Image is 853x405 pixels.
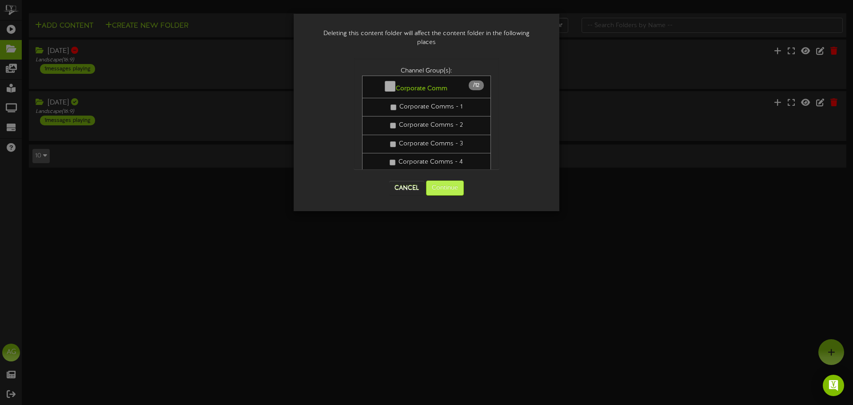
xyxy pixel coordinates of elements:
[389,181,424,195] button: Cancel
[390,160,395,165] input: Corporate Comms - 4
[390,140,463,148] label: Corporate Comms - 3
[390,158,463,167] label: Corporate Comms - 4
[362,67,491,76] div: Channel Group(s):
[390,123,396,128] input: Corporate Comms - 2
[307,20,546,56] div: Deleting this content folder will affect the content folder in the following places
[391,104,396,110] input: Corporate Comms - 1
[823,375,844,396] div: Open Intercom Messenger
[391,103,462,112] label: Corporate Comms - 1
[469,80,484,90] span: / 12
[390,121,463,130] label: Corporate Comms - 2
[426,180,464,196] button: Continue
[390,141,396,147] input: Corporate Comms - 3
[396,85,447,92] b: Corporate Comm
